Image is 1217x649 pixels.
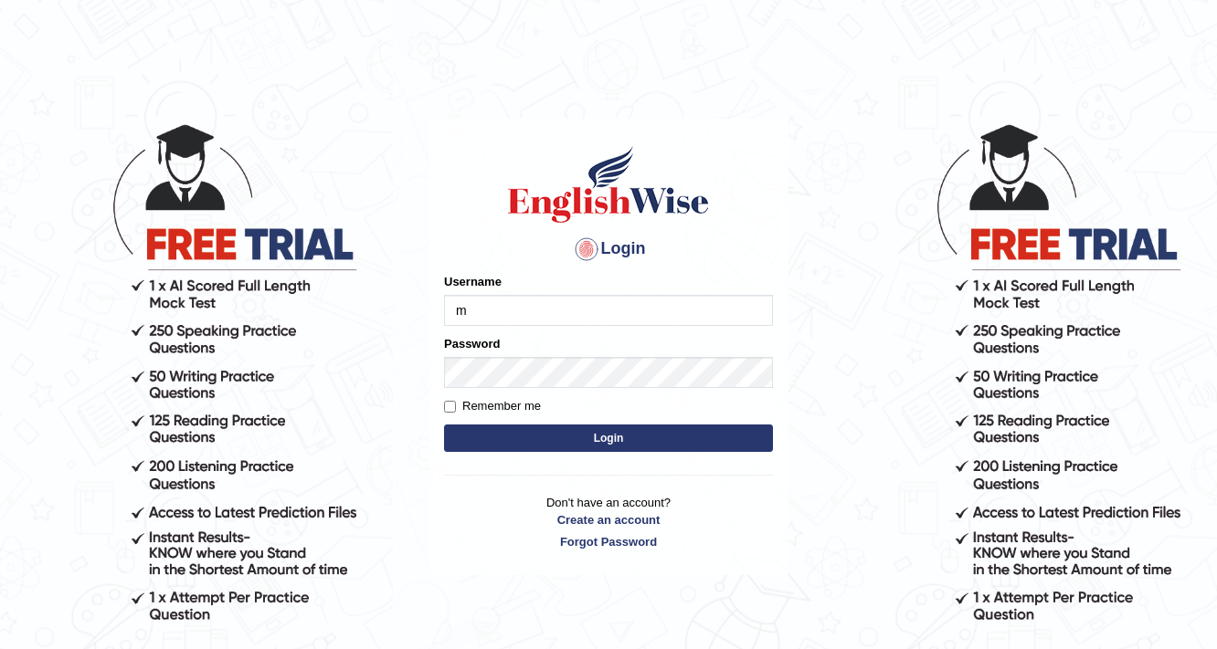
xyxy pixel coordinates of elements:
p: Don't have an account? [444,494,773,550]
label: Remember me [444,397,541,415]
label: Password [444,335,500,352]
button: Login [444,424,773,452]
input: Remember me [444,401,456,413]
label: Username [444,273,502,290]
h4: Login [444,235,773,264]
img: Logo of English Wise sign in for intelligent practice with AI [504,143,713,225]
a: Forgot Password [444,533,773,550]
a: Create an account [444,511,773,529]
